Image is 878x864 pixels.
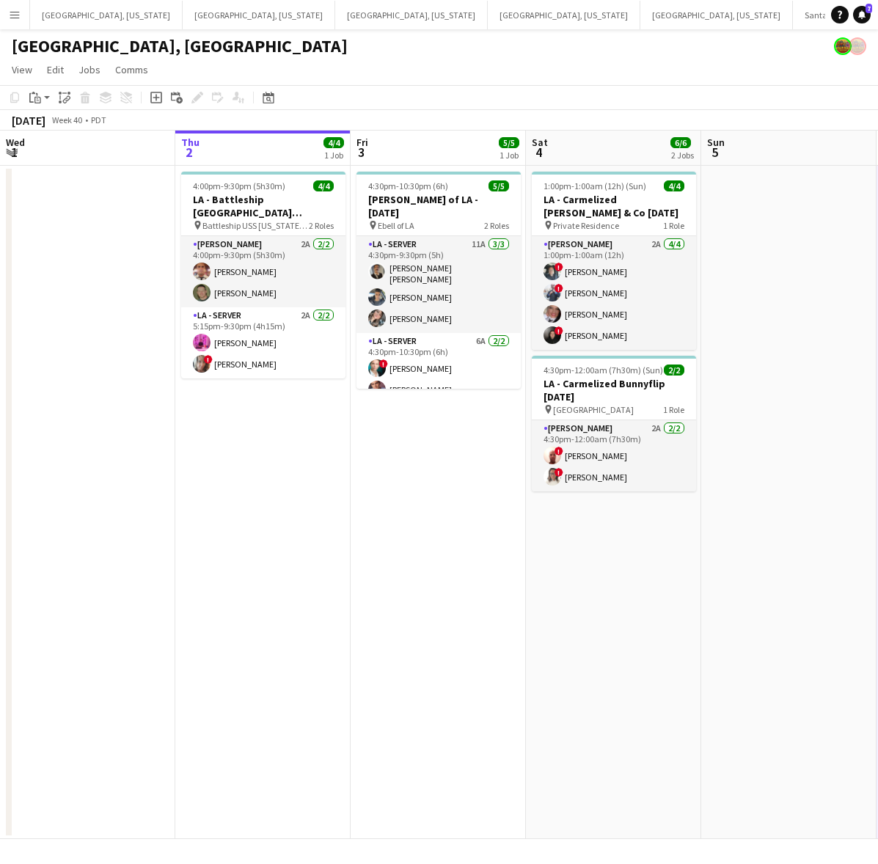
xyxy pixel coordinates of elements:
span: 2/2 [664,365,684,376]
button: [GEOGRAPHIC_DATA], [US_STATE] [335,1,488,29]
div: [DATE] [12,113,45,128]
a: Jobs [73,60,106,79]
span: Ebell of LA [378,220,414,231]
a: Comms [109,60,154,79]
span: 4:00pm-9:30pm (5h30m) [193,180,285,191]
a: View [6,60,38,79]
span: ! [555,263,563,271]
div: PDT [91,114,106,125]
button: [GEOGRAPHIC_DATA], [US_STATE] [183,1,335,29]
span: 2 [179,144,200,161]
span: 2 Roles [484,220,509,231]
span: 4 [530,144,548,161]
span: 1 [4,144,25,161]
span: 1 Role [663,404,684,415]
h3: LA - Carmelized Bunnyflip [DATE] [532,377,696,403]
span: [GEOGRAPHIC_DATA] [553,404,634,415]
span: ! [555,447,563,455]
div: 1 Job [324,150,343,161]
a: Edit [41,60,70,79]
span: ! [379,359,388,368]
span: 5 [705,144,725,161]
span: 1:00pm-1:00am (12h) (Sun) [544,180,646,191]
h1: [GEOGRAPHIC_DATA], [GEOGRAPHIC_DATA] [12,35,348,57]
span: Sat [532,136,548,149]
span: 5/5 [499,137,519,148]
app-card-role: [PERSON_NAME]2A2/24:00pm-9:30pm (5h30m)[PERSON_NAME][PERSON_NAME] [181,236,345,307]
h3: LA - Carmelized [PERSON_NAME] & Co [DATE] [532,193,696,219]
span: Sun [707,136,725,149]
span: Edit [47,63,64,76]
h3: LA - Battleship [GEOGRAPHIC_DATA][PERSON_NAME] [DATE] [181,193,345,219]
app-job-card: 4:30pm-10:30pm (6h)5/5[PERSON_NAME] of LA - [DATE] Ebell of LA2 RolesLA - Server11A3/34:30pm-9:30... [356,172,521,389]
app-user-avatar: Rollin Hero [849,37,866,55]
span: Battleship USS [US_STATE] Museum [202,220,309,231]
app-job-card: 4:30pm-12:00am (7h30m) (Sun)2/2LA - Carmelized Bunnyflip [DATE] [GEOGRAPHIC_DATA]1 Role[PERSON_NA... [532,356,696,491]
span: 4/4 [664,180,684,191]
span: 5/5 [489,180,509,191]
app-card-role: LA - Server2A2/25:15pm-9:30pm (4h15m)[PERSON_NAME]![PERSON_NAME] [181,307,345,378]
span: View [12,63,32,76]
app-job-card: 1:00pm-1:00am (12h) (Sun)4/4LA - Carmelized [PERSON_NAME] & Co [DATE] Private Residence1 Role[PER... [532,172,696,350]
button: [GEOGRAPHIC_DATA], [US_STATE] [30,1,183,29]
app-user-avatar: Rollin Hero [834,37,852,55]
span: Week 40 [48,114,85,125]
span: 6/6 [670,137,691,148]
button: [GEOGRAPHIC_DATA], [US_STATE] [640,1,793,29]
span: 4:30pm-12:00am (7h30m) (Sun) [544,365,663,376]
span: 7 [866,4,872,13]
span: ! [555,468,563,477]
app-card-role: [PERSON_NAME]2A2/24:30pm-12:00am (7h30m)![PERSON_NAME]![PERSON_NAME] [532,420,696,491]
span: 4:30pm-10:30pm (6h) [368,180,448,191]
a: 7 [853,6,871,23]
span: 4/4 [323,137,344,148]
span: Thu [181,136,200,149]
app-card-role: LA - Server6A2/24:30pm-10:30pm (6h)![PERSON_NAME][PERSON_NAME] [356,333,521,404]
app-job-card: 4:00pm-9:30pm (5h30m)4/4LA - Battleship [GEOGRAPHIC_DATA][PERSON_NAME] [DATE] Battleship USS [US_... [181,172,345,378]
span: 2 Roles [309,220,334,231]
span: 3 [354,144,368,161]
app-card-role: [PERSON_NAME]2A4/41:00pm-1:00am (12h)![PERSON_NAME]![PERSON_NAME][PERSON_NAME]![PERSON_NAME] [532,236,696,350]
span: ! [204,355,213,364]
button: [GEOGRAPHIC_DATA], [US_STATE] [488,1,640,29]
div: 1 Job [500,150,519,161]
div: 2 Jobs [671,150,694,161]
span: 4/4 [313,180,334,191]
span: Jobs [78,63,100,76]
span: Private Residence [553,220,619,231]
h3: [PERSON_NAME] of LA - [DATE] [356,193,521,219]
span: ! [555,326,563,335]
span: 1 Role [663,220,684,231]
span: Wed [6,136,25,149]
span: ! [555,284,563,293]
span: Fri [356,136,368,149]
span: Comms [115,63,148,76]
app-card-role: LA - Server11A3/34:30pm-9:30pm (5h)[PERSON_NAME] [PERSON_NAME][PERSON_NAME][PERSON_NAME] [356,236,521,333]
